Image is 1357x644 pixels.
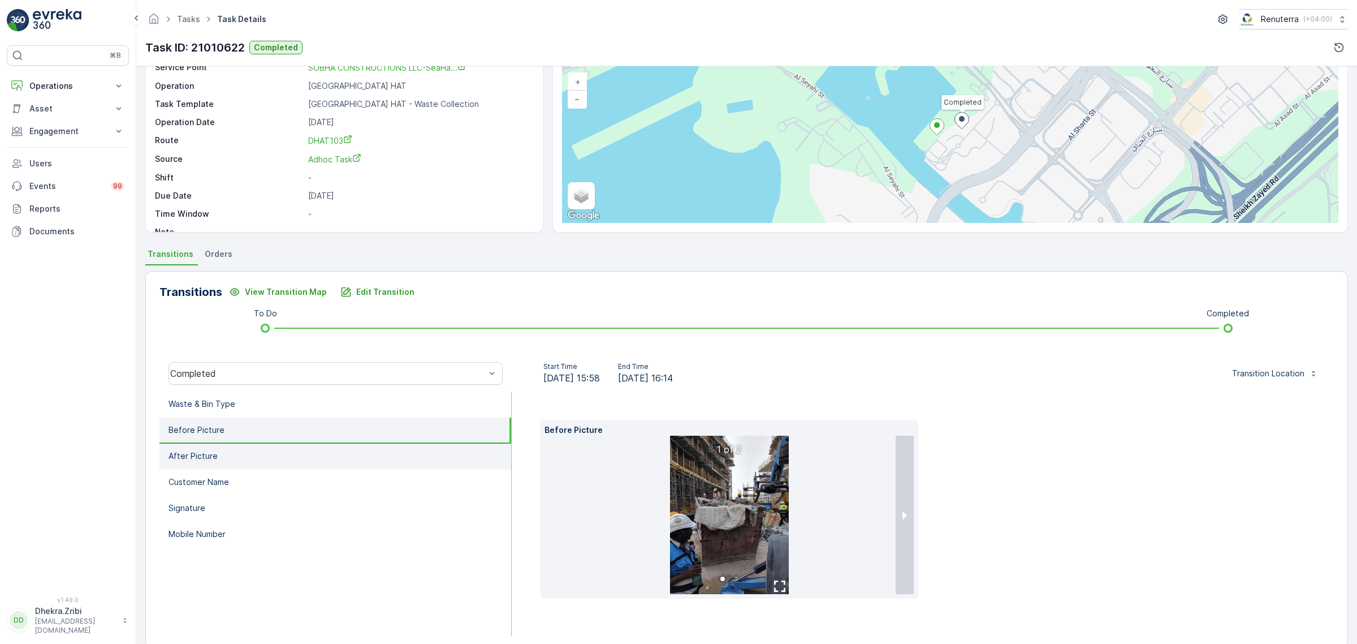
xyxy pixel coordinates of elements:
[168,450,218,462] p: After Picture
[155,153,304,165] p: Source
[148,17,160,27] a: Homepage
[155,226,304,238] p: Note
[33,9,81,32] img: logo_light-DOdMpM7g.png
[155,172,304,183] p: Shift
[245,286,327,298] p: View Transition Map
[205,248,232,260] span: Orders
[155,62,304,74] p: Service Point
[168,529,226,540] p: Mobile Number
[29,103,106,114] p: Asset
[720,577,725,581] li: slide item 1
[575,77,580,87] span: +
[1207,308,1249,319] p: Completed
[7,152,129,175] a: Users
[7,175,129,198] a: Events99
[308,62,466,73] a: SOBHA CONSTRUCTIONS LLC-SeaHa...
[569,183,594,208] a: Layers
[618,362,673,371] p: End Time
[168,503,205,514] p: Signature
[356,286,414,298] p: Edit Transition
[569,91,586,108] a: Zoom Out
[155,117,304,128] p: Operation Date
[670,436,789,594] img: cb05166fc59f4a25825bbf7ac990510d.jpg
[29,181,104,192] p: Events
[308,117,531,128] p: [DATE]
[168,424,224,436] p: Before Picture
[308,135,531,147] a: DHAT103
[10,611,28,629] div: DD
[155,98,304,110] p: Task Template
[254,308,277,319] p: To Do
[308,80,531,92] p: [GEOGRAPHIC_DATA] HAT
[714,441,744,457] p: 1 of 2
[543,371,600,385] span: [DATE] 15:58
[7,596,129,603] span: v 1.49.0
[618,371,673,385] span: [DATE] 16:14
[7,97,129,120] button: Asset
[29,203,124,214] p: Reports
[308,63,466,72] span: SOBHA CONSTRUCTIONS LLC-SeaHa...
[254,42,298,53] p: Completed
[7,75,129,97] button: Operations
[7,220,129,243] a: Documents
[168,476,229,488] p: Customer Name
[308,226,531,238] p: -
[1232,368,1304,379] p: Transition Location
[7,606,129,635] button: DDDhekra.Zribi[EMAIL_ADDRESS][DOMAIN_NAME]
[222,283,334,301] button: View Transition Map
[1261,14,1299,25] p: Renuterra
[29,80,106,92] p: Operations
[155,190,304,201] p: Due Date
[308,98,531,110] p: [GEOGRAPHIC_DATA] HAT - Waste Collection
[569,74,586,91] a: Zoom In
[7,120,129,143] button: Engagement
[155,208,304,220] p: Time Window
[565,208,602,223] a: Open this area in Google Maps (opens a new window)
[308,154,361,164] span: Adhoc Task
[148,248,193,260] span: Transitions
[177,14,200,24] a: Tasks
[249,41,302,54] button: Completed
[308,153,531,165] a: Adhoc Task
[35,606,116,617] p: Dhekra.Zribi
[113,182,122,191] p: 99
[215,14,269,25] span: Task Details
[1303,15,1332,24] p: ( +04:00 )
[574,94,580,104] span: −
[308,190,531,201] p: [DATE]
[29,158,124,169] p: Users
[159,284,222,300] p: Transitions
[155,135,304,147] p: Route
[145,39,245,56] p: Task ID: 21010622
[565,208,602,223] img: Google
[896,436,914,594] button: next slide / item
[1225,364,1325,383] button: Transition Location
[110,51,121,60] p: ⌘B
[29,126,106,137] p: Engagement
[170,368,485,379] div: Completed
[29,226,124,237] p: Documents
[168,398,235,410] p: Waste & Bin Type
[1239,9,1348,29] button: Renuterra(+04:00)
[544,424,914,436] p: Before Picture
[1239,13,1256,25] img: Screenshot_2024-07-26_at_13.33.01.png
[7,9,29,32] img: logo
[334,283,421,301] button: Edit Transition
[734,577,738,581] li: slide item 2
[308,136,352,145] span: DHAT103
[308,172,531,183] p: -
[308,208,531,220] p: -
[7,198,129,220] a: Reports
[35,617,116,635] p: [EMAIL_ADDRESS][DOMAIN_NAME]
[543,362,600,371] p: Start Time
[155,80,304,92] p: Operation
